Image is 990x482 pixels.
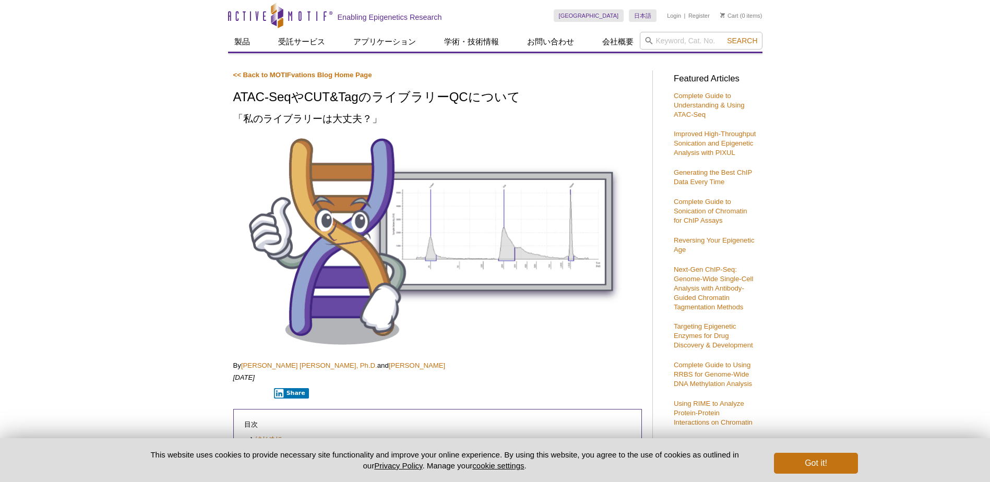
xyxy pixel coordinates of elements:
[674,266,753,311] a: Next-Gen ChIP-Seq: Genome-Wide Single-Cell Analysis with Antibody-Guided Chromatin Tagmentation M...
[249,435,283,444] a: はじめに
[389,362,445,369] a: [PERSON_NAME]
[640,32,762,50] input: Keyword, Cat. No.
[233,361,642,370] p: By and
[233,373,255,381] em: [DATE]
[472,461,524,470] button: cookie settings
[674,236,755,254] a: Reversing Your Epigenetic Age
[228,32,256,52] a: 製品
[596,32,640,52] a: 会社概要
[674,168,752,186] a: Generating the Best ChIP Data Every Time
[233,388,267,398] iframe: X Post Button
[274,388,309,399] button: Share
[688,12,710,19] a: Register
[720,12,738,19] a: Cart
[674,130,756,156] a: Improved High-Throughput Sonication and Epigenetic Analysis with PIXUL
[244,420,631,429] p: 目次
[674,361,752,388] a: Complete Guide to Using RRBS for Genome-Wide DNA Methylation Analysis
[674,198,747,224] a: Complete Guide to Sonication of Chromatin for ChIP Assays
[674,322,753,349] a: Targeting Epigenetic Enzymes for Drug Discovery & Development
[233,134,642,349] img: Library QC for ATAC-Seq and CUT&Tag
[374,461,422,470] a: Privacy Policy
[233,112,642,126] h2: 「私のライブラリーは大丈夫？」
[233,90,642,105] h1: ATAC-SeqやCUT&TagのライブラリーQCについて
[438,32,505,52] a: 学術・技術情報
[338,13,442,22] h2: Enabling Epigenetics Research
[233,71,372,79] a: << Back to MOTIFvations Blog Home Page
[133,449,757,471] p: This website uses cookies to provide necessary site functionality and improve your online experie...
[521,32,580,52] a: お問い合わせ
[272,32,331,52] a: 受託サービス
[674,75,757,83] h3: Featured Articles
[684,9,686,22] li: |
[724,36,760,45] button: Search
[674,400,753,426] a: Using RIME to Analyze Protein-Protein Interactions on Chromatin
[241,362,377,369] a: [PERSON_NAME] [PERSON_NAME], Ph.D.
[674,92,745,118] a: Complete Guide to Understanding & Using ATAC-Seq
[720,9,762,22] li: (0 items)
[674,438,757,453] h3: Product Guides
[347,32,422,52] a: アプリケーション
[774,453,857,474] button: Got it!
[554,9,624,22] a: [GEOGRAPHIC_DATA]
[727,37,757,45] span: Search
[629,9,657,22] a: 日本語
[667,12,681,19] a: Login
[720,13,725,18] img: Your Cart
